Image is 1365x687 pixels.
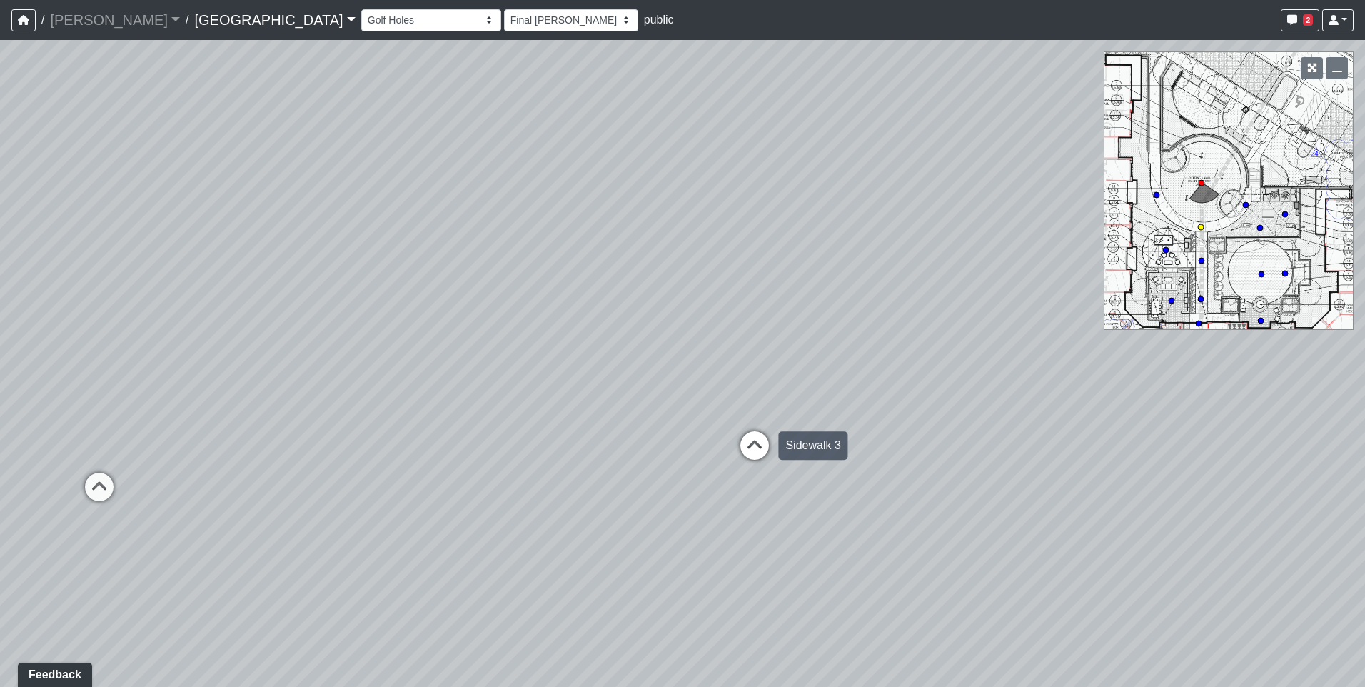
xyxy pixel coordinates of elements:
a: [GEOGRAPHIC_DATA] [194,6,355,34]
iframe: Ybug feedback widget [11,658,95,687]
a: [PERSON_NAME] [50,6,180,34]
span: 2 [1303,14,1313,26]
span: / [180,6,194,34]
span: / [36,6,50,34]
button: 2 [1281,9,1319,31]
div: Sidewalk 3 [778,431,847,460]
span: public [644,14,674,26]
